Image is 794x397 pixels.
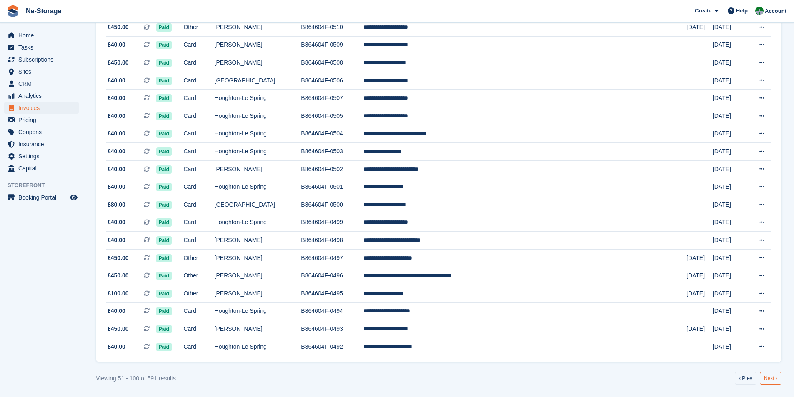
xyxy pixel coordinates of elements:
[156,23,172,32] span: Paid
[108,289,129,298] span: £100.00
[215,267,301,285] td: [PERSON_NAME]
[215,302,301,320] td: Houghton-Le Spring
[4,138,79,150] a: menu
[156,59,172,67] span: Paid
[183,54,214,72] td: Card
[156,201,172,209] span: Paid
[108,200,125,209] span: £80.00
[713,178,746,196] td: [DATE]
[108,236,125,245] span: £40.00
[215,285,301,303] td: [PERSON_NAME]
[183,160,214,178] td: Card
[96,374,176,383] div: Viewing 51 - 100 of 591 results
[301,249,363,267] td: B864604F-0497
[183,125,214,143] td: Card
[215,107,301,125] td: Houghton-Le Spring
[713,196,746,214] td: [DATE]
[18,114,68,126] span: Pricing
[183,214,214,232] td: Card
[183,143,214,161] td: Card
[686,19,713,37] td: [DATE]
[7,5,19,17] img: stora-icon-8386f47178a22dfd0bd8f6a31ec36ba5ce8667c1dd55bd0f319d3a0aa187defe.svg
[713,72,746,90] td: [DATE]
[686,249,713,267] td: [DATE]
[108,182,125,191] span: £40.00
[215,36,301,54] td: [PERSON_NAME]
[713,107,746,125] td: [DATE]
[108,147,125,156] span: £40.00
[108,307,125,315] span: £40.00
[156,254,172,262] span: Paid
[765,7,786,15] span: Account
[23,4,65,18] a: Ne-Storage
[108,40,125,49] span: £40.00
[301,232,363,250] td: B864604F-0498
[183,302,214,320] td: Card
[686,285,713,303] td: [DATE]
[215,143,301,161] td: Houghton-Le Spring
[18,90,68,102] span: Analytics
[183,285,214,303] td: Other
[18,138,68,150] span: Insurance
[183,267,214,285] td: Other
[713,160,746,178] td: [DATE]
[301,143,363,161] td: B864604F-0503
[215,249,301,267] td: [PERSON_NAME]
[301,160,363,178] td: B864604F-0502
[108,58,129,67] span: £450.00
[4,102,79,114] a: menu
[713,285,746,303] td: [DATE]
[301,90,363,107] td: B864604F-0507
[301,267,363,285] td: B864604F-0496
[156,130,172,138] span: Paid
[156,41,172,49] span: Paid
[18,162,68,174] span: Capital
[760,372,781,385] a: Next
[156,290,172,298] span: Paid
[156,272,172,280] span: Paid
[108,254,129,262] span: £450.00
[215,90,301,107] td: Houghton-Le Spring
[215,232,301,250] td: [PERSON_NAME]
[713,214,746,232] td: [DATE]
[18,102,68,114] span: Invoices
[301,196,363,214] td: B864604F-0500
[713,232,746,250] td: [DATE]
[686,267,713,285] td: [DATE]
[156,77,172,85] span: Paid
[301,285,363,303] td: B864604F-0495
[301,178,363,196] td: B864604F-0501
[215,54,301,72] td: [PERSON_NAME]
[215,72,301,90] td: [GEOGRAPHIC_DATA]
[183,178,214,196] td: Card
[183,232,214,250] td: Card
[301,214,363,232] td: B864604F-0499
[695,7,711,15] span: Create
[4,90,79,102] a: menu
[108,325,129,333] span: £450.00
[301,72,363,90] td: B864604F-0506
[183,19,214,37] td: Other
[18,150,68,162] span: Settings
[108,218,125,227] span: £40.00
[108,271,129,280] span: £450.00
[156,94,172,102] span: Paid
[215,178,301,196] td: Houghton-Le Spring
[156,218,172,227] span: Paid
[215,196,301,214] td: [GEOGRAPHIC_DATA]
[156,343,172,351] span: Paid
[156,112,172,120] span: Paid
[108,165,125,174] span: £40.00
[183,338,214,355] td: Card
[301,302,363,320] td: B864604F-0494
[18,126,68,138] span: Coupons
[736,7,748,15] span: Help
[713,54,746,72] td: [DATE]
[183,249,214,267] td: Other
[301,19,363,37] td: B864604F-0510
[4,126,79,138] a: menu
[183,107,214,125] td: Card
[8,181,83,190] span: Storefront
[156,236,172,245] span: Paid
[18,54,68,65] span: Subscriptions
